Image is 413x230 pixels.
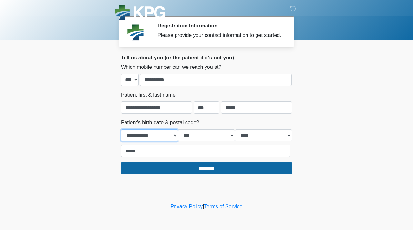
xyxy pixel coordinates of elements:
[121,55,292,61] h2: Tell us about you (or the patient if it's not you)
[121,91,177,99] label: Patient first & last name:
[157,31,282,39] div: Please provide your contact information to get started.
[121,119,199,127] label: Patient's birth date & postal code?
[121,63,221,71] label: Which mobile number can we reach you at?
[115,5,165,22] img: KPG Healthcare Logo
[203,204,204,209] a: |
[126,23,145,42] img: Agent Avatar
[171,204,203,209] a: Privacy Policy
[204,204,242,209] a: Terms of Service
